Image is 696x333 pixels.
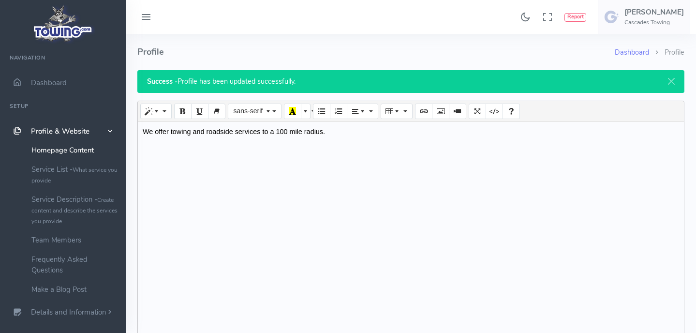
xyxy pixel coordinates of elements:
span: Dashboard [31,78,67,88]
button: Link (CTRL+K) [415,104,432,119]
button: Close [658,70,684,92]
h6: Cascades Towing [624,19,684,26]
a: Dashboard [615,47,649,57]
h5: [PERSON_NAME] [624,8,684,16]
button: Unordered list (CTRL+SHIFT+NUM7) [313,104,330,119]
button: Report [564,13,586,22]
button: Picture [432,104,449,119]
button: Style [140,104,172,119]
button: Bold (CTRL+B) [174,104,192,119]
button: Table [381,104,412,119]
button: Paragraph [347,104,378,119]
a: Service Description -Create content and describe the services you provide [24,190,126,230]
a: Frequently Asked Questions [24,250,126,280]
strong: Success - [147,76,178,86]
a: Homepage Content [24,140,126,160]
span: sans-serif [233,107,263,115]
button: Full Screen [469,104,486,119]
span: Details and Information [31,308,106,318]
li: Profile [649,47,684,58]
button: Code View [486,104,503,119]
span: Profile & Website [31,126,89,136]
button: Ordered list (CTRL+SHIFT+NUM8) [330,104,347,119]
img: logo [30,3,96,44]
div: Profile has been updated successfully. [137,70,684,93]
a: Team Members [24,230,126,250]
button: Remove Font Style (CTRL+\) [208,104,225,119]
button: Font Family [228,104,281,119]
a: Service List -What service you provide [24,160,126,190]
button: Recent Color [284,104,301,119]
img: user-image [604,9,620,25]
small: Create content and describe the services you provide [31,196,118,225]
button: Video [449,104,466,119]
button: More Color [301,104,311,119]
a: Make a Blog Post [24,280,126,299]
button: Help [503,104,520,119]
button: Underline (CTRL+U) [191,104,208,119]
h4: Profile [137,34,615,70]
small: What service you provide [31,166,118,184]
